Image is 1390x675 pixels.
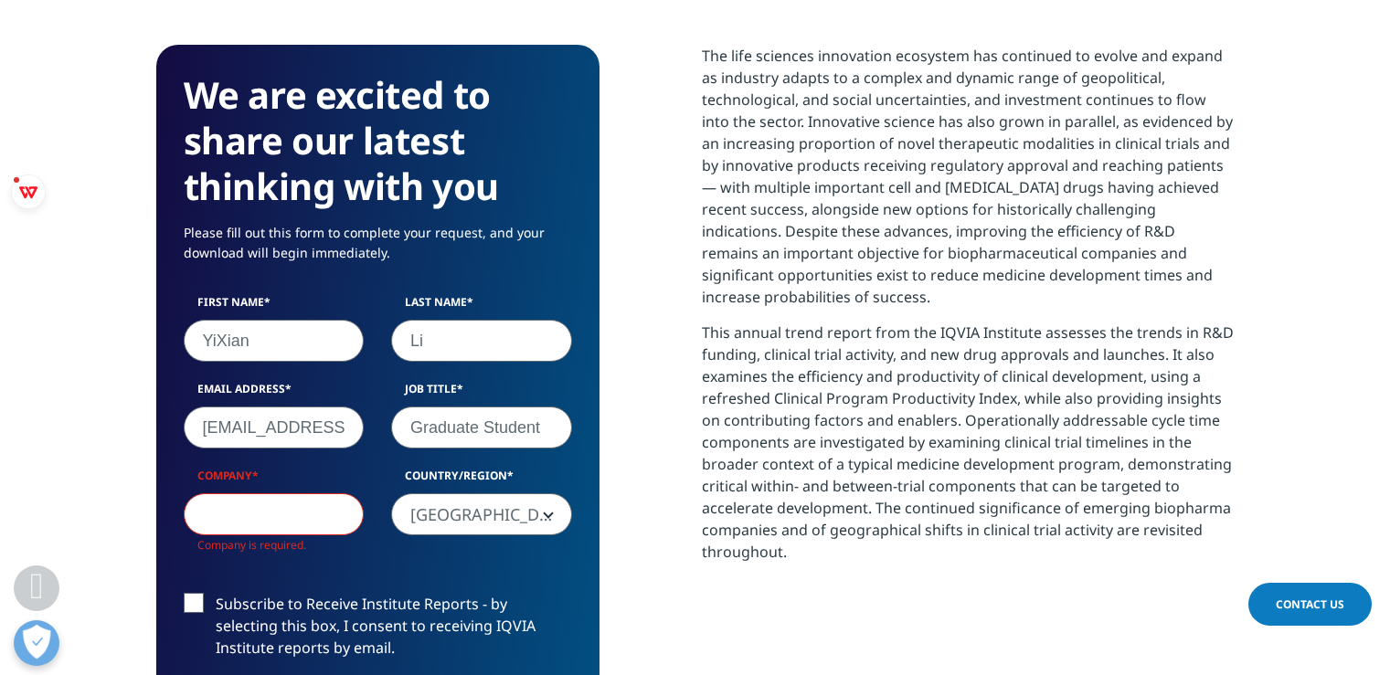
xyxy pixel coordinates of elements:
span: Contact Us [1276,596,1344,612]
label: Country/Region [391,468,572,493]
span: China [391,493,572,535]
h3: We are excited to share our latest thinking with you [184,72,572,209]
a: Contact Us [1248,583,1372,626]
label: Email Address [184,381,365,406]
p: This annual trend report from the IQVIA Institute assesses the trends in R&D funding, clinical tr... [702,322,1235,576]
label: Last Name [391,294,572,320]
label: First Name [184,294,365,320]
p: The life sciences innovation ecosystem has continued to evolve and expand as industry adapts to a... [702,45,1235,322]
span: Company is required. [197,537,306,553]
label: Job Title [391,381,572,406]
span: China [392,494,571,536]
label: Company [184,468,365,493]
label: Subscribe to Receive Institute Reports - by selecting this box, I consent to receiving IQVIA Inst... [184,593,572,669]
button: 打开偏好 [14,620,59,666]
p: Please fill out this form to complete your request, and your download will begin immediately. [184,223,572,277]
